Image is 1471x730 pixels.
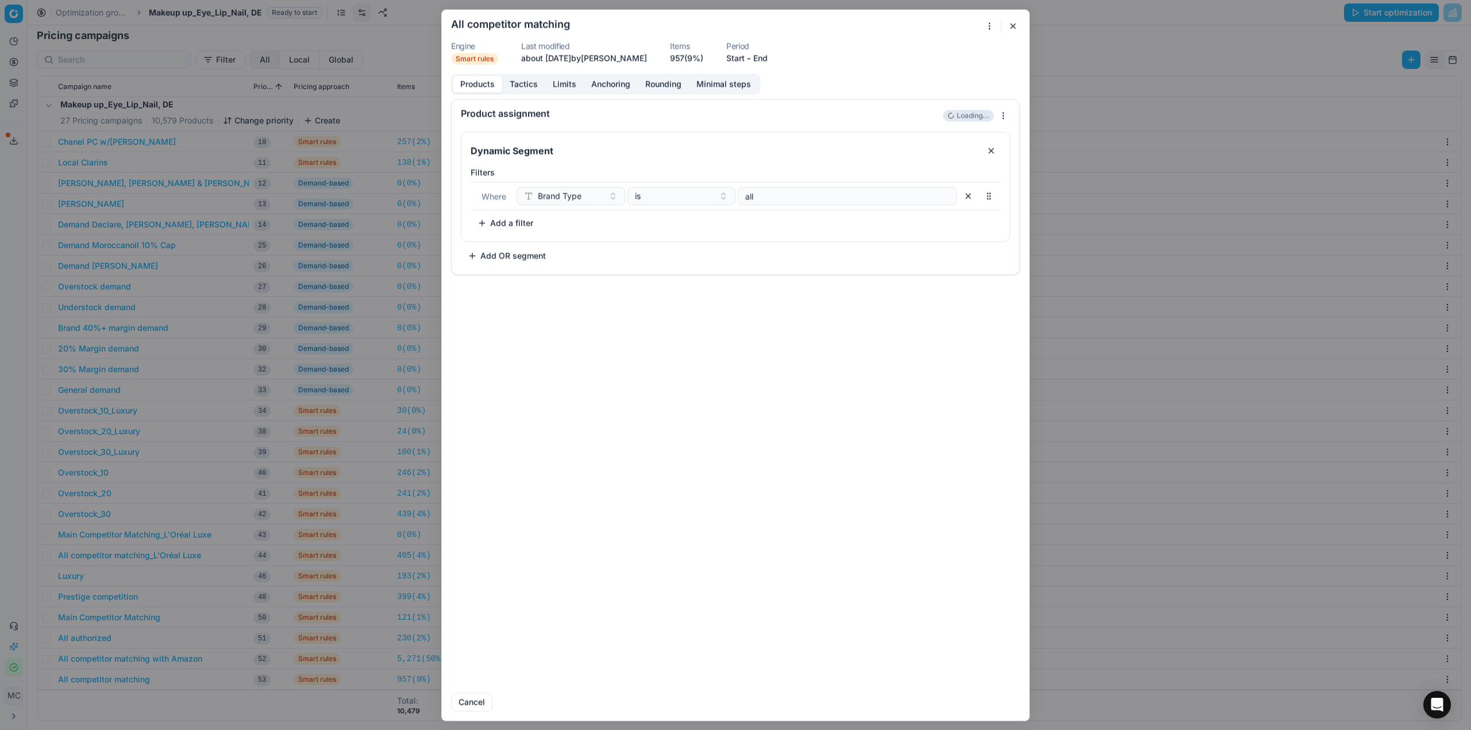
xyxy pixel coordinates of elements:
[453,76,502,92] button: Products
[670,42,703,50] dt: Items
[545,76,584,92] button: Limits
[451,42,498,50] dt: Engine
[726,42,768,50] dt: Period
[689,76,758,92] button: Minimal steps
[670,52,703,64] a: 957(9%)
[538,190,582,202] span: Brand Type
[461,246,553,265] button: Add OR segment
[471,214,540,232] button: Add a filter
[461,109,941,118] div: Product assignment
[726,52,745,64] button: Start
[957,111,989,120] span: Loading...
[753,52,768,64] button: End
[747,52,751,64] span: -
[468,141,977,160] input: Segment
[635,190,641,202] span: is
[451,19,570,29] h2: All competitor matching
[638,76,689,92] button: Rounding
[521,42,647,50] dt: Last modified
[451,53,498,64] span: Smart rules
[502,76,545,92] button: Tactics
[471,167,1000,178] label: Filters
[584,76,638,92] button: Anchoring
[482,191,506,201] span: Where
[451,693,492,711] button: Cancel
[521,53,647,63] span: about [DATE] by [PERSON_NAME]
